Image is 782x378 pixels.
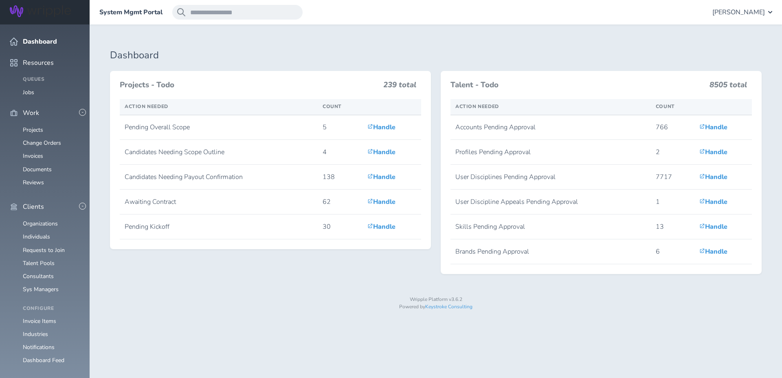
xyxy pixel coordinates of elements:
h3: Talent - Todo [450,81,705,90]
td: 5 [318,115,362,140]
a: Talent Pools [23,259,55,267]
td: Awaiting Contract [120,190,318,214]
a: Handle [699,197,727,206]
a: Organizations [23,220,58,228]
a: Handle [367,222,395,231]
span: Action Needed [125,103,168,110]
td: Pending Kickoff [120,214,318,239]
a: Handle [367,197,395,206]
span: Work [23,109,39,117]
a: Projects [23,126,43,134]
td: Profiles Pending Approval [450,140,651,165]
h4: Queues [23,77,80,82]
td: Candidates Needing Payout Confirmation [120,165,318,190]
p: Wripple Platform v3.6.2 [110,297,762,303]
td: 2 [651,140,694,165]
button: [PERSON_NAME] [712,5,772,20]
a: Notifications [23,343,55,351]
a: Documents [23,166,52,173]
td: 62 [318,190,362,214]
a: Keystroke Consulting [425,303,472,310]
h4: Configure [23,306,80,312]
td: 6 [651,239,694,264]
a: Handle [699,123,727,132]
a: Sys Managers [23,285,59,293]
h1: Dashboard [110,50,762,61]
a: Jobs [23,88,34,96]
span: Dashboard [23,38,57,45]
a: Individuals [23,233,50,241]
span: Action Needed [455,103,499,110]
td: 30 [318,214,362,239]
td: 1 [651,190,694,214]
td: 13 [651,214,694,239]
a: Handle [367,123,395,132]
h3: Projects - Todo [120,81,378,90]
h3: 239 total [383,81,416,93]
img: Wripple [10,5,71,17]
p: Powered by [110,304,762,310]
td: 7717 [651,165,694,190]
a: Industries [23,330,48,338]
a: Reviews [23,179,44,186]
span: Clients [23,203,44,210]
a: Handle [367,172,395,181]
td: User Discipline Appeals Pending Approval [450,190,651,214]
a: Handle [699,172,727,181]
a: Handle [699,148,727,157]
a: Invoice Items [23,317,56,325]
a: Consultants [23,272,54,280]
a: Handle [699,222,727,231]
td: Brands Pending Approval [450,239,651,264]
td: Candidates Needing Scope Outline [120,140,318,165]
td: 138 [318,165,362,190]
td: Skills Pending Approval [450,214,651,239]
span: Count [656,103,675,110]
button: - [79,203,86,210]
span: Resources [23,59,54,66]
a: Handle [367,148,395,157]
td: Pending Overall Scope [120,115,318,140]
td: 4 [318,140,362,165]
a: Handle [699,247,727,256]
a: Invoices [23,152,43,160]
h3: 8505 total [710,81,747,93]
a: Change Orders [23,139,61,147]
td: Accounts Pending Approval [450,115,651,140]
a: Dashboard Feed [23,356,64,364]
span: Count [323,103,342,110]
button: - [79,109,86,116]
a: System Mgmt Portal [99,9,163,16]
td: 766 [651,115,694,140]
span: [PERSON_NAME] [712,9,765,16]
a: Requests to Join [23,246,65,254]
td: User Disciplines Pending Approval [450,165,651,190]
